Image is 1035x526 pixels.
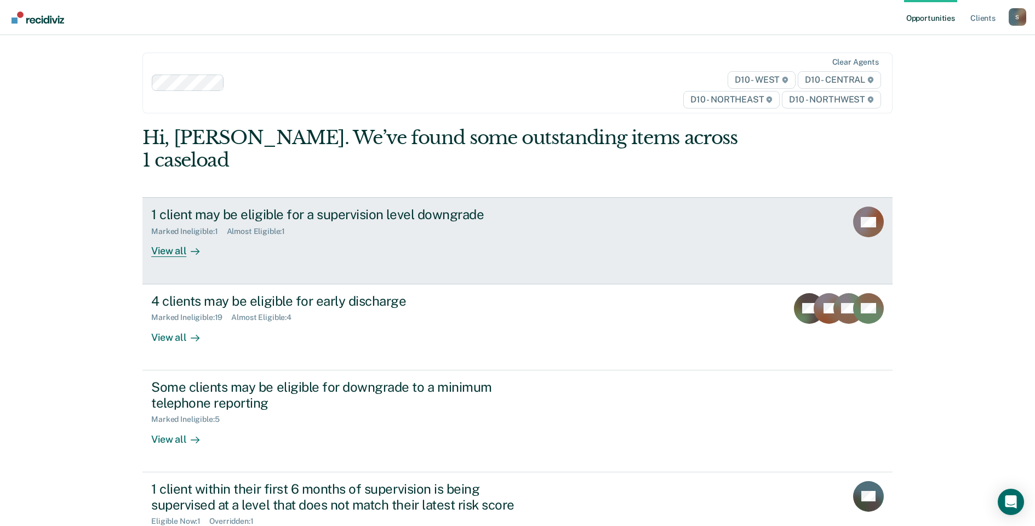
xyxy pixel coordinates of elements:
[142,197,893,284] a: 1 client may be eligible for a supervision level downgradeMarked Ineligible:1Almost Eligible:1Vie...
[151,293,536,309] div: 4 clients may be eligible for early discharge
[151,481,536,513] div: 1 client within their first 6 months of supervision is being supervised at a level that does not ...
[209,517,262,526] div: Overridden : 1
[12,12,64,24] img: Recidiviz
[142,370,893,472] a: Some clients may be eligible for downgrade to a minimum telephone reportingMarked Ineligible:5Vie...
[151,415,228,424] div: Marked Ineligible : 5
[1009,8,1026,26] div: S
[151,227,226,236] div: Marked Ineligible : 1
[151,207,536,222] div: 1 client may be eligible for a supervision level downgrade
[728,71,796,89] span: D10 - WEST
[142,127,742,171] div: Hi, [PERSON_NAME]. We’ve found some outstanding items across 1 caseload
[782,91,880,108] span: D10 - NORTHWEST
[227,227,294,236] div: Almost Eligible : 1
[832,58,879,67] div: Clear agents
[1009,8,1026,26] button: Profile dropdown button
[142,284,893,370] a: 4 clients may be eligible for early dischargeMarked Ineligible:19Almost Eligible:4View all
[151,236,213,258] div: View all
[151,424,213,445] div: View all
[151,313,231,322] div: Marked Ineligible : 19
[231,313,300,322] div: Almost Eligible : 4
[151,322,213,344] div: View all
[798,71,881,89] span: D10 - CENTRAL
[683,91,780,108] span: D10 - NORTHEAST
[998,489,1024,515] div: Open Intercom Messenger
[151,379,536,411] div: Some clients may be eligible for downgrade to a minimum telephone reporting
[151,517,209,526] div: Eligible Now : 1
